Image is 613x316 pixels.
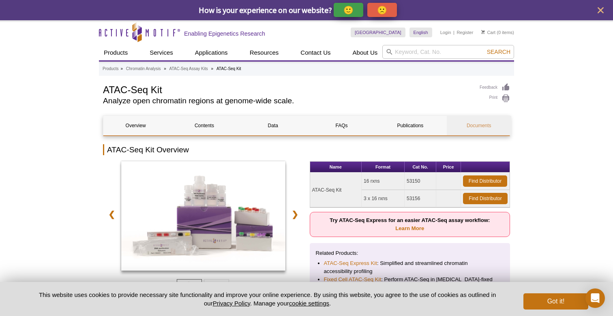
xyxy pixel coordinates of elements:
h2: Analyze open chromatin regions at genome-wide scale. [103,97,472,105]
li: (0 items) [481,28,514,37]
p: 🙂 [343,5,354,15]
td: 16 rxns [362,173,405,190]
button: Search [484,48,513,56]
td: 53156 [405,190,436,207]
a: Chromatin Analysis [126,65,161,73]
a: Feedback [480,83,510,92]
li: » [120,66,123,71]
a: Products [99,45,133,60]
h1: ATAC-Seq Kit [103,83,472,95]
li: » [211,66,214,71]
p: This website uses cookies to provide necessary site functionality and improve your online experie... [25,290,510,307]
li: » [164,66,166,71]
a: Find Distributor [463,175,507,187]
th: Format [362,162,405,173]
button: Got it! [523,293,588,310]
a: Services [145,45,178,60]
a: Find Distributor [463,193,508,204]
a: [GEOGRAPHIC_DATA] [351,28,405,37]
h2: ATAC-Seq Kit Overview [103,144,510,155]
p: 🙁 [377,5,387,15]
a: Publications [378,116,442,135]
a: Fixed Cell ATAC-Seq Kit [324,275,382,284]
h2: Enabling Epigenetics Research [184,30,265,37]
a: Print [480,94,510,103]
a: Products [103,65,118,73]
a: About Us [348,45,383,60]
a: Cart [481,30,495,35]
a: Register [457,30,473,35]
a: Data [241,116,305,135]
a: ❮ [103,205,120,224]
td: ATAC-Seq Kit [310,173,362,207]
button: cookie settings [289,300,329,307]
td: 3 x 16 rxns [362,190,405,207]
li: : Simplified and streamlined chromatin accessibility profiling [324,259,496,275]
a: Login [440,30,451,35]
a: Overview [103,116,168,135]
a: Resources [245,45,284,60]
img: ATAC-Seq Kit [121,161,285,271]
a: FAQs [309,116,374,135]
li: ATAC-Seq Kit [216,66,241,71]
span: How is your experience on our website? [199,5,332,15]
a: Applications [190,45,233,60]
button: close [596,5,606,15]
a: ATAC-Seq Express Kit [324,259,377,267]
a: Contact Us [296,45,335,60]
a: Documents [447,116,511,135]
input: Keyword, Cat. No. [382,45,514,59]
strong: Try ATAC-Seq Express for an easier ATAC-Seq assay workflow: [330,217,490,231]
th: Name [310,162,362,173]
a: English [409,28,432,37]
a: ❯ [286,205,304,224]
a: Contents [172,116,236,135]
a: Privacy Policy [213,300,250,307]
a: Learn More [395,225,424,231]
p: Related Products: [316,249,504,257]
span: Search [487,49,510,55]
li: | [453,28,454,37]
li: : Perform ATAC-Seq in [MEDICAL_DATA]-fixed cells [324,275,496,292]
th: Price [436,162,461,173]
a: ATAC-Seq Assay Kits [169,65,208,73]
th: Cat No. [405,162,436,173]
td: 53150 [405,173,436,190]
div: Open Intercom Messenger [585,288,605,308]
img: Your Cart [481,30,485,34]
a: ATAC-Seq Kit [121,161,285,273]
